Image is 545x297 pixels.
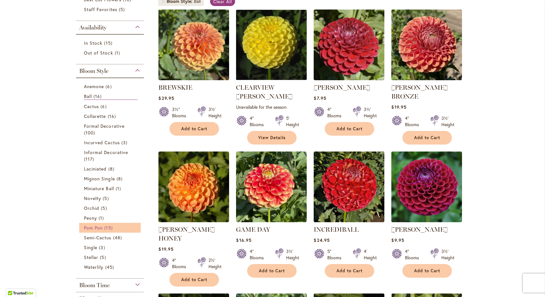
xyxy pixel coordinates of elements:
[327,106,345,119] div: 4" Blooms
[84,254,138,261] a: Stellar 5
[108,113,118,119] span: 16
[405,248,423,261] div: 4" Blooms
[108,165,116,172] span: 8
[84,185,138,192] a: Miniature Ball 1
[84,123,138,136] a: Formal Decorative 100
[414,135,440,140] span: Add to Cart
[158,246,173,252] span: $19.95
[441,115,454,128] div: 3½' Height
[391,237,404,243] span: $9.95
[84,139,138,146] a: Incurved Cactus 3
[84,40,102,46] span: In Stock
[236,84,292,100] a: CLEARVIEW [PERSON_NAME]
[84,264,103,270] span: Waterlily
[158,217,229,223] a: CRICHTON HONEY
[250,248,267,261] div: 4" Blooms
[325,264,374,278] button: Add to Cart
[93,93,103,100] span: 16
[391,84,448,100] a: [PERSON_NAME] BRONZE
[391,75,462,81] a: CORNEL BRONZE
[391,217,462,223] a: Ivanetti
[258,135,285,140] span: View Details
[84,175,138,182] a: Mignon Single 8
[441,248,454,261] div: 3½' Height
[84,166,107,172] span: Laciniated
[84,49,138,56] a: Out of Stock 1
[79,68,108,74] span: Bloom Style
[158,152,229,222] img: CRICHTON HONEY
[84,224,138,231] a: Pom Pon 15
[84,165,138,172] a: Laciniated 8
[104,40,114,46] span: 15
[314,10,384,80] img: CORNEL
[391,226,448,233] a: [PERSON_NAME]
[391,152,462,222] img: Ivanetti
[314,217,384,223] a: Incrediball
[236,10,307,80] img: CLEARVIEW DANIEL
[247,131,297,145] a: View Details
[84,103,138,110] a: Cactus 6
[84,149,138,162] a: Informal Decorative 117
[84,113,106,119] span: Collarette
[84,40,138,46] a: In Stock 15
[113,234,124,241] span: 48
[84,6,138,13] a: Staff Favorites
[84,225,103,231] span: Pom Pon
[84,93,138,100] a: Ball 16
[208,257,221,270] div: 2½' Height
[327,248,345,261] div: 5" Blooms
[99,244,106,251] span: 3
[314,237,330,243] span: $24.95
[84,129,97,136] span: 100
[337,268,362,274] span: Add to Cart
[100,254,107,261] span: 5
[84,103,99,109] span: Cactus
[101,205,108,211] span: 5
[84,264,138,270] a: Waterlily 45
[236,104,307,110] p: Unavailable for the season
[121,139,129,146] span: 3
[337,126,362,132] span: Add to Cart
[106,83,113,90] span: 6
[391,104,406,110] span: $19.95
[84,195,101,201] span: Novelty
[236,237,251,243] span: $16.95
[391,10,462,80] img: CORNEL BRONZE
[84,93,92,99] span: Ball
[84,195,138,202] a: Novelty 5
[314,226,359,233] a: INCREDIBALL
[181,126,207,132] span: Add to Cart
[325,122,374,136] button: Add to Cart
[314,84,370,91] a: [PERSON_NAME]
[247,264,297,278] button: Add to Cart
[79,282,110,289] span: Bloom Time
[314,95,326,101] span: $7.95
[402,131,452,145] button: Add to Cart
[84,156,96,162] span: 117
[5,274,22,292] iframe: Launch Accessibility Center
[84,113,138,119] a: Collarette 16
[84,244,138,251] a: Single 3
[84,83,104,89] span: Anemone
[84,149,128,155] span: Informal Decorative
[84,205,138,211] a: Orchid 5
[236,217,307,223] a: GAME DAY
[158,75,229,81] a: BREWSKIE
[99,215,106,221] span: 1
[172,106,190,119] div: 3½" Blooms
[79,24,106,31] span: Availability
[170,273,219,287] button: Add to Cart
[236,152,307,222] img: GAME DAY
[84,6,117,12] span: Staff Favorites
[208,106,221,119] div: 3½' Height
[103,195,110,202] span: 5
[405,115,423,128] div: 4" Blooms
[172,257,190,270] div: 4" Blooms
[158,84,192,91] a: BREWSKIE
[100,103,108,110] span: 6
[402,264,452,278] button: Add to Cart
[259,268,285,274] span: Add to Cart
[236,226,270,233] a: GAME DAY
[84,215,138,221] a: Peony 1
[84,50,113,56] span: Out of Stock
